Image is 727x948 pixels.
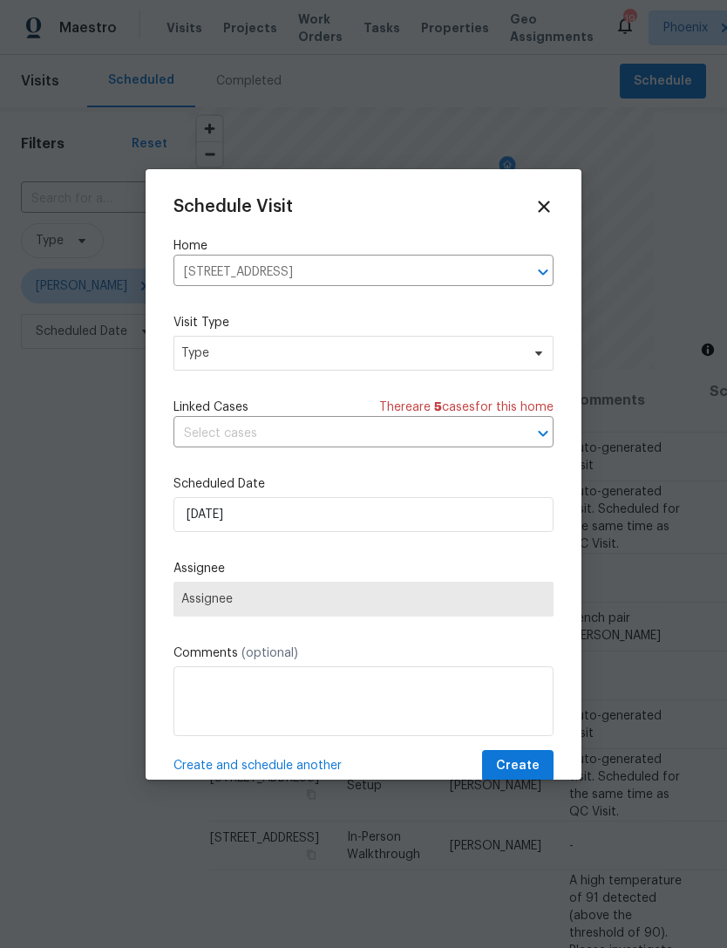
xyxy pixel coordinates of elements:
label: Home [173,237,554,255]
input: Select cases [173,420,505,447]
span: (optional) [241,647,298,659]
span: Type [181,344,520,362]
span: 5 [434,401,442,413]
label: Scheduled Date [173,475,554,493]
span: Linked Cases [173,399,248,416]
span: Assignee [181,592,546,606]
span: Schedule Visit [173,198,293,215]
button: Create [482,750,554,782]
span: Create and schedule another [173,757,342,774]
label: Visit Type [173,314,554,331]
label: Assignee [173,560,554,577]
input: M/D/YYYY [173,497,554,532]
span: Create [496,755,540,777]
span: There are case s for this home [379,399,554,416]
button: Open [531,421,555,446]
input: Enter in an address [173,259,505,286]
label: Comments [173,645,554,662]
button: Open [531,260,555,284]
span: Close [534,197,554,216]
